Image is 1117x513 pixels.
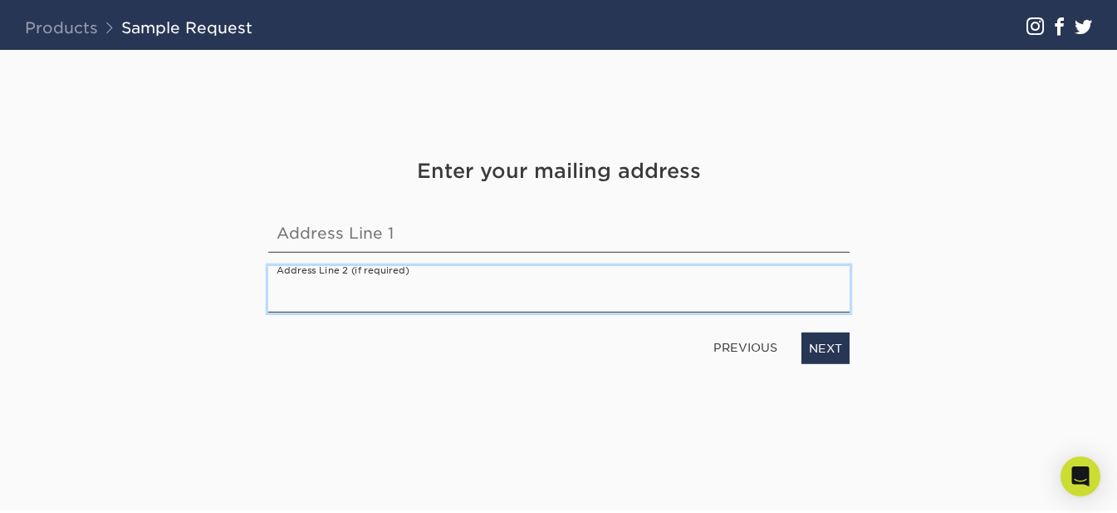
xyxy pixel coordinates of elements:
a: Sample Request [121,18,252,37]
a: PREVIOUS [707,334,784,361]
a: NEXT [801,333,850,364]
h4: Enter your mailing address [268,156,850,186]
a: Products [25,18,98,37]
iframe: Google Customer Reviews [4,462,141,507]
div: Open Intercom Messenger [1061,456,1100,496]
